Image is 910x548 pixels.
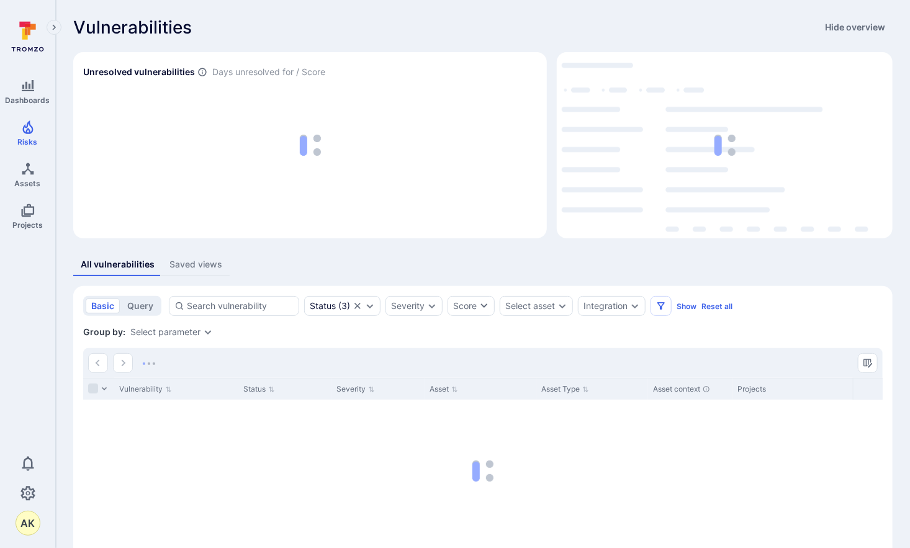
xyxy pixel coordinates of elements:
i: Expand navigation menu [50,22,58,33]
div: Automatically discovered context associated with the asset [703,385,710,393]
img: Loading... [714,135,736,156]
button: Show [677,302,696,311]
span: Risks [18,137,38,146]
div: Projects [737,384,894,395]
button: Clear selection [353,301,363,311]
div: Score [453,300,477,312]
button: Go to the previous page [88,353,108,373]
div: Top integrations by vulnerabilities [557,52,893,238]
button: basic [86,299,120,313]
div: Status [310,301,336,311]
div: grouping parameters [130,327,213,337]
button: Sort by Asset [430,384,458,394]
button: Hide overview [818,17,893,37]
button: Manage columns [858,353,878,373]
div: loading spinner [562,57,888,233]
div: assets tabs [73,253,893,276]
button: Expand dropdown [203,327,213,337]
button: AK [16,511,40,536]
span: Assets [15,179,41,188]
button: Sort by Asset Type [541,384,589,394]
button: Severity [391,301,425,311]
button: Select parameter [130,327,200,337]
div: Asset context [653,384,728,395]
button: Expand dropdown [557,301,567,311]
div: Abhinav Kalidasan [16,511,40,536]
button: Sort by Status [243,384,275,394]
span: Select all rows [88,384,98,393]
span: Number of vulnerabilities in status ‘Open’ ‘Triaged’ and ‘In process’ divided by score and scanne... [197,66,207,79]
span: Vulnerabilities [73,17,192,37]
h2: Unresolved vulnerabilities [83,66,195,78]
button: Integration [583,301,628,311]
button: Expand navigation menu [47,20,61,35]
span: Dashboards [6,96,50,105]
span: Group by: [83,326,125,338]
button: Reset all [701,302,732,311]
button: Go to the next page [113,353,133,373]
button: Select asset [505,301,555,311]
button: Sort by Severity [336,384,375,394]
div: All vulnerabilities [81,258,155,271]
span: Projects [12,220,43,230]
button: query [122,299,159,313]
input: Search vulnerability [187,300,294,312]
div: Saved views [169,258,222,271]
button: Status(3) [310,301,350,311]
span: Days unresolved for / Score [212,66,325,79]
button: Sort by Vulnerability [119,384,172,394]
div: ( 3 ) [310,301,350,311]
button: Score [448,296,495,316]
button: Expand dropdown [630,301,640,311]
img: Loading... [143,362,155,365]
button: Expand dropdown [427,301,437,311]
button: Filters [651,296,672,316]
button: Expand dropdown [365,301,375,311]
